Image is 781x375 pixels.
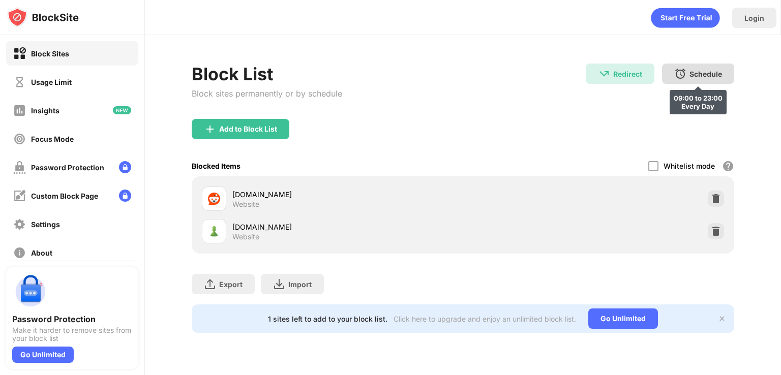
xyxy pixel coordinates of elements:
img: logo-blocksite.svg [7,7,79,27]
div: Login [744,14,764,22]
div: Export [219,280,243,289]
img: new-icon.svg [113,106,131,114]
img: focus-off.svg [13,133,26,145]
div: Make it harder to remove sites from your block list [12,326,132,342]
div: Go Unlimited [588,308,658,329]
div: [DOMAIN_NAME] [232,222,463,232]
img: password-protection-off.svg [13,161,26,174]
img: lock-menu.svg [119,190,131,202]
div: 09:00 to 23:00 [674,94,723,102]
div: Block sites permanently or by schedule [192,88,342,99]
div: Password Protection [12,314,132,324]
div: Click here to upgrade and enjoy an unlimited block list. [394,315,576,323]
div: Website [232,232,259,241]
div: 1 sites left to add to your block list. [268,315,387,323]
div: Go Unlimited [12,347,74,363]
div: Redirect [613,70,642,78]
img: push-password-protection.svg [12,273,49,310]
div: Blocked Items [192,162,241,170]
div: Focus Mode [31,135,74,143]
div: Every Day [674,102,723,110]
div: Whitelist mode [664,162,715,170]
img: lock-menu.svg [119,161,131,173]
div: Insights [31,106,59,115]
div: Import [288,280,312,289]
img: customize-block-page-off.svg [13,190,26,202]
div: Settings [31,220,60,229]
div: Custom Block Page [31,192,98,200]
img: favicons [208,225,220,237]
img: insights-off.svg [13,104,26,117]
div: Usage Limit [31,78,72,86]
div: [DOMAIN_NAME] [232,189,463,200]
img: about-off.svg [13,246,26,259]
div: Block Sites [31,49,69,58]
div: Add to Block List [219,125,277,133]
div: Block List [192,64,342,84]
img: settings-off.svg [13,218,26,231]
div: Website [232,200,259,209]
img: favicons [208,193,220,205]
img: x-button.svg [718,315,726,323]
img: time-usage-off.svg [13,76,26,88]
div: animation [651,8,720,28]
div: Password Protection [31,163,104,172]
div: About [31,248,52,257]
div: Schedule [689,70,722,78]
img: block-on.svg [13,47,26,60]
